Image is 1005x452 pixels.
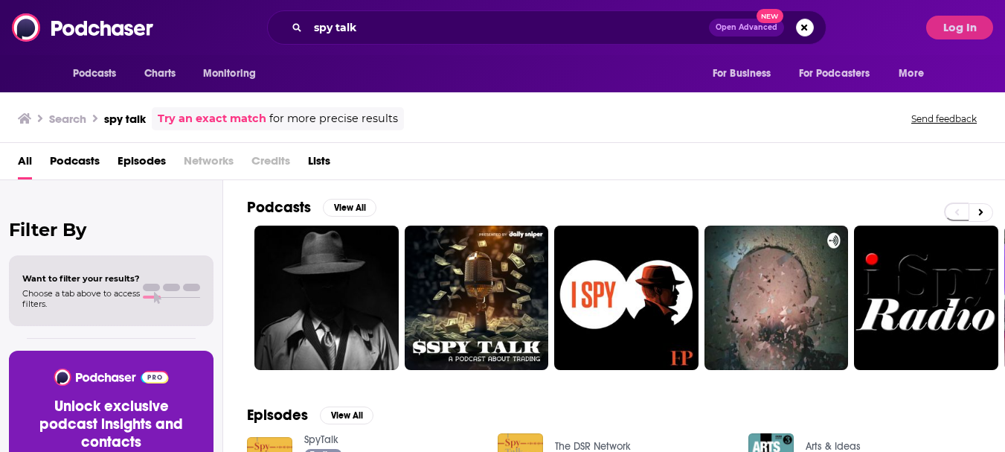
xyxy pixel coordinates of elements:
button: Log In [926,16,993,39]
a: PodcastsView All [247,198,376,217]
span: Monitoring [203,63,256,84]
h2: Filter By [9,219,213,241]
a: All [18,149,32,179]
a: Podcasts [50,149,100,179]
h3: Search [49,112,86,126]
button: open menu [789,60,892,88]
span: Charts [144,63,176,84]
button: open menu [888,60,943,88]
a: Episodes [118,149,166,179]
span: Open Advanced [716,24,777,31]
span: Credits [251,149,290,179]
button: open menu [702,60,790,88]
span: for more precise results [269,110,398,127]
a: SpyTalk [304,433,338,446]
span: For Podcasters [799,63,870,84]
a: Charts [135,60,185,88]
span: Want to filter your results? [22,273,140,284]
h3: Unlock exclusive podcast insights and contacts [27,398,196,451]
button: View All [323,199,376,217]
span: More [899,63,924,84]
button: open menu [62,60,136,88]
a: Lists [308,149,330,179]
span: New [757,9,783,23]
img: Podchaser - Follow, Share and Rate Podcasts [12,13,155,42]
a: EpisodesView All [247,406,373,424]
button: Open AdvancedNew [709,19,784,36]
span: Choose a tab above to access filters. [22,288,140,309]
h2: Episodes [247,406,308,424]
button: Send feedback [907,112,981,125]
span: Networks [184,149,234,179]
img: Podchaser - Follow, Share and Rate Podcasts [53,369,170,386]
span: For Business [713,63,771,84]
h2: Podcasts [247,198,311,217]
input: Search podcasts, credits, & more... [308,16,709,39]
a: Try an exact match [158,110,266,127]
button: open menu [193,60,275,88]
h3: spy talk [104,112,146,126]
span: Podcasts [73,63,117,84]
button: View All [320,407,373,424]
div: Search podcasts, credits, & more... [267,10,826,45]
